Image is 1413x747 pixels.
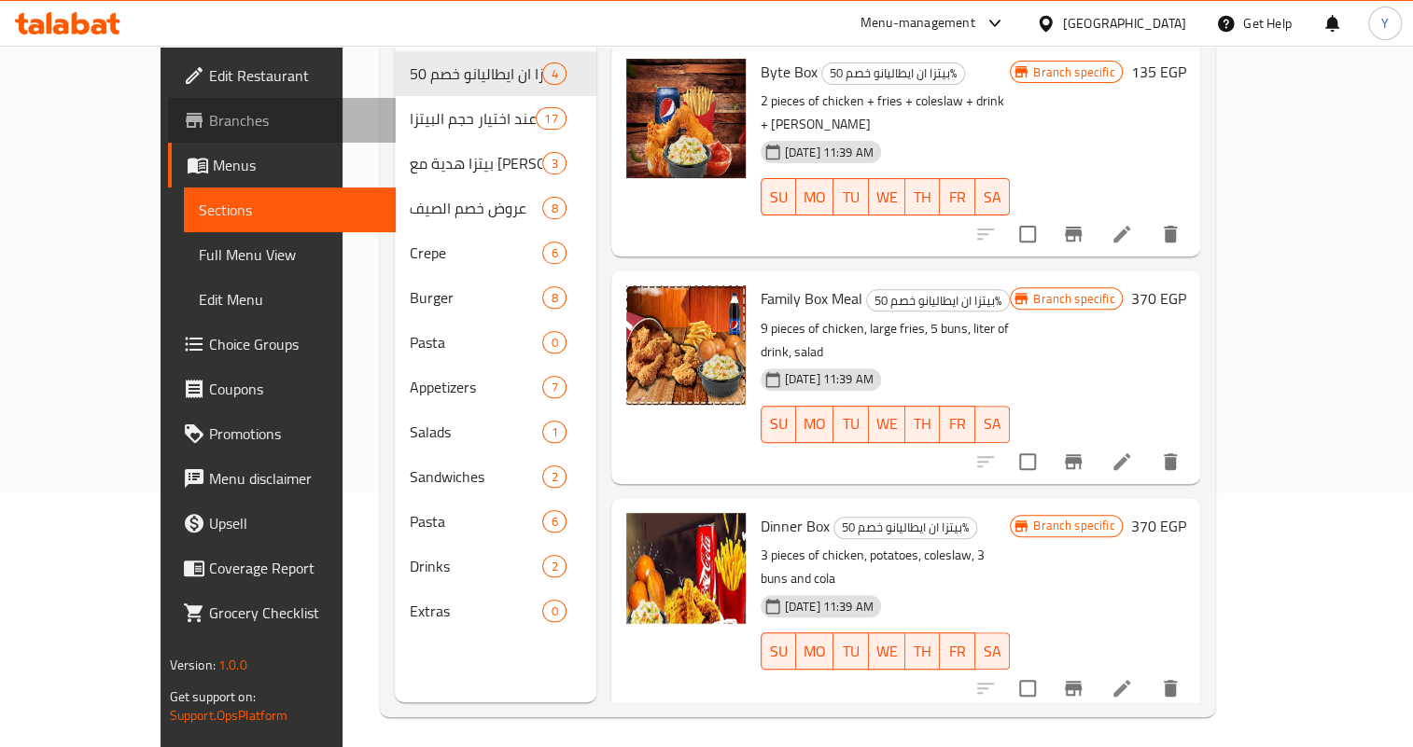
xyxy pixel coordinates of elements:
span: SA [983,410,1003,437]
button: MO [796,406,833,443]
div: Salads [410,421,543,443]
div: items [536,107,566,130]
h6: 370 EGP [1130,285,1185,311]
span: Get support on: [170,685,256,709]
p: 9 pieces of chicken, large fries, 5 buns, liter of drink, salad [761,317,1011,364]
div: items [542,465,566,488]
button: SU [761,178,796,215]
button: MO [796,178,833,215]
div: Extras [410,600,543,622]
div: بيتزا ان ايطاليانو خصم 50% [866,289,1010,311]
button: SA [975,406,1011,443]
span: Select to update [1008,669,1047,708]
div: Salads1 [395,409,596,454]
span: Coupons [209,378,382,400]
span: Pasta [410,510,543,533]
span: 1.0.0 [218,653,247,677]
h6: 135 EGP [1130,59,1185,85]
span: Branch specific [1026,290,1122,308]
div: Sandwiches2 [395,454,596,499]
button: delete [1148,212,1193,256]
button: SA [975,632,1011,670]
div: عروض خصم الصيف8 [395,186,596,230]
span: Family Box Meal [761,284,862,312]
span: Grocery Checklist [209,602,382,624]
a: Branches [168,98,397,143]
span: 2 [543,468,565,486]
span: بيتزا هدية مع [PERSON_NAME] [410,152,543,174]
span: 6 [543,244,565,262]
div: items [542,242,566,264]
span: Pasta [410,331,543,353]
button: TU [833,178,869,215]
span: Edit Menu [199,288,382,311]
div: items [542,376,566,398]
span: 1 [543,423,565,441]
span: 8 [543,200,565,217]
span: Promotions [209,422,382,445]
a: Support.OpsPlatform [170,703,288,727]
button: WE [869,178,905,215]
span: WE [876,184,898,211]
span: TH [913,410,933,437]
p: 2 pieces of chicken + fries + coleslaw + drink + [PERSON_NAME] [761,90,1011,136]
span: TH [913,184,933,211]
a: Choice Groups [168,322,397,367]
button: TH [905,632,941,670]
span: Coverage Report [209,557,382,579]
div: Drinks2 [395,544,596,588]
span: [DATE] 11:39 AM [777,370,881,388]
div: items [542,331,566,353]
button: Branch-specific-item [1051,666,1096,711]
span: [DATE] 11:39 AM [777,144,881,161]
span: Version: [170,653,216,677]
span: Drinks [410,555,543,577]
span: SA [983,638,1003,665]
div: [GEOGRAPHIC_DATA] [1063,13,1186,34]
span: Select to update [1008,214,1047,254]
span: Crepe [410,242,543,264]
span: 0 [543,602,565,620]
span: 6 [543,513,565,531]
span: Branches [209,109,382,131]
span: خصم 50% الان عند اختيار حجم البيتزا [410,107,537,130]
span: TU [841,638,861,665]
span: بيتزا ان ايطاليانو خصم 50% [822,62,964,84]
span: بيتزا ان ايطاليانو خصم 50% [410,62,543,85]
span: TU [841,410,861,437]
span: TU [841,184,861,211]
div: Appetizers [410,376,543,398]
span: MO [804,638,826,665]
span: Menu disclaimer [209,467,382,490]
span: Edit Restaurant [209,64,382,87]
button: Branch-specific-item [1051,439,1096,484]
a: Grocery Checklist [168,590,397,635]
button: delete [1148,666,1193,711]
span: FR [947,410,968,437]
div: Sandwiches [410,465,543,488]
span: 0 [543,334,565,352]
div: Extras0 [395,588,596,633]
button: TU [833,632,869,670]
button: Branch-specific-item [1051,212,1096,256]
span: 7 [543,379,565,396]
a: Edit Menu [184,277,397,322]
button: WE [869,406,905,443]
a: Edit menu item [1111,450,1133,473]
div: Appetizers7 [395,365,596,409]
img: Byte Box [626,59,746,178]
a: Menu disclaimer [168,456,397,501]
span: SA [983,184,1003,211]
span: FR [947,638,968,665]
span: بيتزا ان ايطاليانو خصم 50% [867,290,1009,311]
span: 4 [543,65,565,83]
span: MO [804,410,826,437]
div: items [542,62,566,85]
a: Coverage Report [168,546,397,590]
div: خصم 50% الان عند اختيار حجم البيتزا17 [395,96,596,141]
span: TH [913,638,933,665]
button: SU [761,406,796,443]
div: بيتزا ان ايطاليانو خصم 50%4 [395,51,596,96]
